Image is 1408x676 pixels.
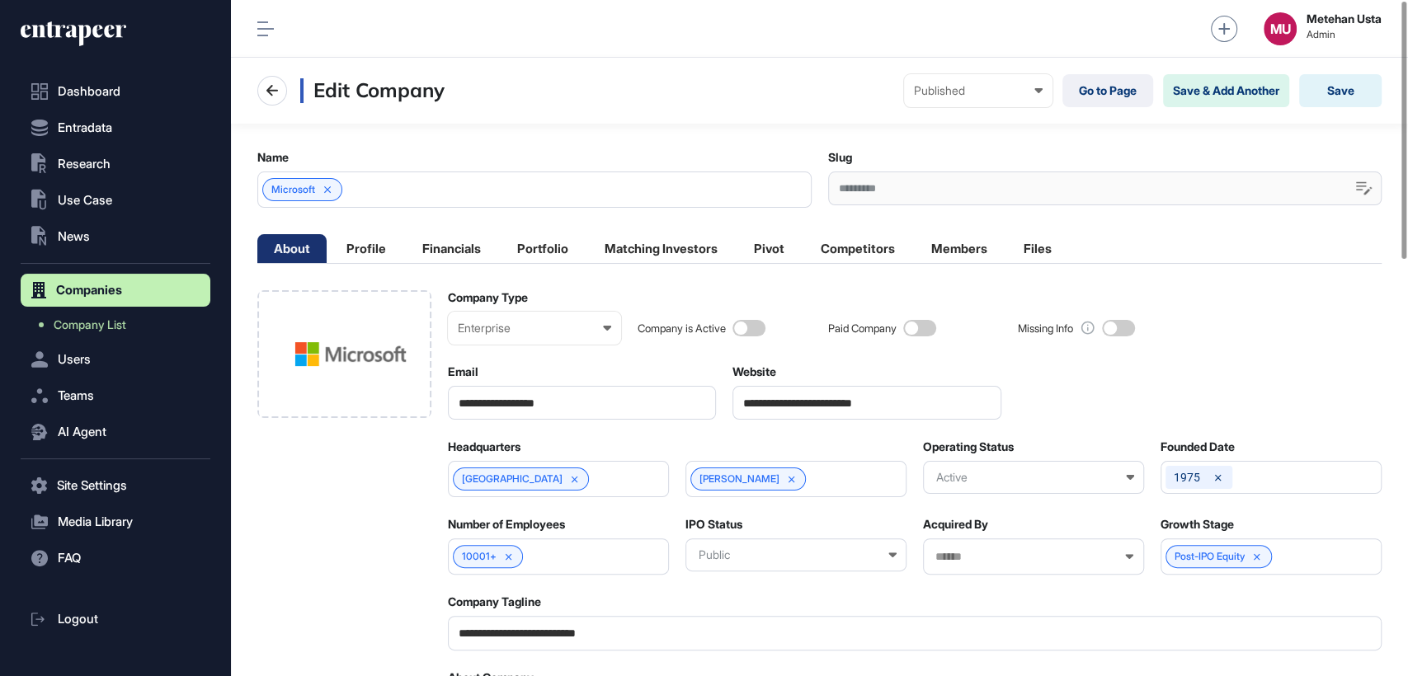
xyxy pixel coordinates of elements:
button: Save & Add Another [1163,74,1289,107]
button: Companies [21,274,210,307]
h3: Edit Company [300,78,445,103]
span: 1975 [1174,471,1200,484]
span: Entradata [58,121,112,134]
span: Logout [58,613,98,626]
span: Site Settings [57,479,127,492]
button: FAQ [21,542,210,575]
button: AI Agent [21,415,210,448]
button: Research [21,148,210,181]
div: Enterprise [458,322,612,335]
span: News [58,230,90,243]
label: Slug [828,151,852,164]
li: Members [915,234,1004,263]
span: Dashboard [58,85,120,98]
button: Teams [21,379,210,412]
span: FAQ [58,552,81,565]
div: Published [914,84,1043,97]
span: Media Library [58,515,133,528]
li: Financials [406,234,497,263]
a: Go to Page [1062,74,1153,107]
li: Portfolio [501,234,585,263]
span: AI Agent [58,425,106,439]
label: Company Tagline [448,595,541,608]
div: Company is Active [638,322,726,335]
label: Website [732,365,776,378]
span: Post-IPO Equity [1175,551,1245,562]
strong: Metehan Usta [1307,12,1382,26]
span: 10001+ [462,551,497,562]
span: Users [58,353,91,366]
li: Matching Investors [588,234,734,263]
button: Site Settings [21,469,210,502]
div: Paid Company [828,322,897,335]
label: Email [448,365,478,378]
span: Microsoft [271,184,315,195]
li: Pivot [737,234,801,263]
button: News [21,220,210,253]
label: Acquired By [923,518,988,531]
span: Use Case [58,194,112,207]
a: Company List [29,310,210,340]
a: Logout [21,603,210,636]
button: Entradata [21,111,210,144]
label: Number of Employees [448,518,565,531]
a: Dashboard [21,75,210,108]
label: Headquarters [448,440,520,453]
div: Company Logo [257,290,431,418]
li: Competitors [804,234,911,263]
span: [GEOGRAPHIC_DATA] [462,473,563,485]
div: Missing Info [1018,322,1073,335]
label: Growth Stage [1161,518,1234,531]
button: Media Library [21,505,210,538]
span: Admin [1307,29,1382,40]
li: About [257,234,327,263]
label: Founded Date [1161,440,1235,453]
span: Teams [58,389,94,402]
label: Company Type [448,291,528,304]
span: Company List [54,318,126,331]
li: Files [1007,234,1068,263]
button: Save [1299,74,1382,107]
label: IPO Status [685,518,742,531]
button: Use Case [21,184,210,217]
button: Users [21,343,210,376]
span: [PERSON_NAME] [699,473,779,485]
span: Companies [56,284,122,297]
li: Profile [330,234,403,263]
button: MU [1264,12,1297,45]
span: Research [58,157,111,171]
label: Operating Status [923,440,1014,453]
label: Name [257,151,289,164]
